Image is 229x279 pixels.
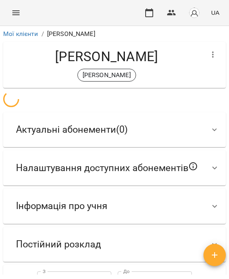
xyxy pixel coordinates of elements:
svg: Якщо не обрано жодного, клієнт зможе побачити всі публічні абонементи [188,161,198,171]
p: [PERSON_NAME] [47,29,95,39]
img: avatar_s.png [189,7,200,18]
span: Налаштування доступних абонементів [16,161,198,174]
div: [PERSON_NAME] [77,69,136,82]
div: Актуальні абонементи(0) [3,112,226,147]
h4: [PERSON_NAME] [10,48,203,65]
nav: breadcrumb [3,29,226,39]
div: Налаштування доступних абонементів [3,150,226,185]
span: Актуальні абонементи ( 0 ) [16,124,128,136]
span: Постійний розклад [16,238,101,251]
a: Мої клієнти [3,30,38,38]
button: Menu [6,3,26,22]
span: Інформація про учня [16,200,107,212]
div: Інформація про учня [3,189,226,223]
li: / [41,29,44,39]
p: [PERSON_NAME] [83,70,131,80]
span: UA [211,8,219,17]
button: UA [208,5,223,20]
div: Постійний розклад [3,227,226,262]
